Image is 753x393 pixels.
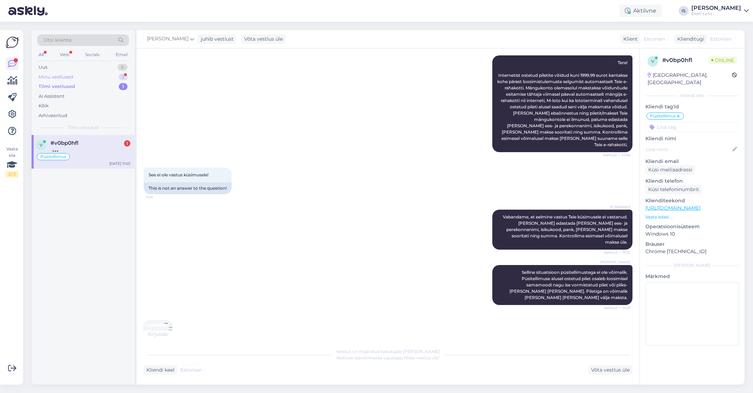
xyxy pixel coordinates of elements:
[144,366,174,374] div: Kliendi keel
[119,74,128,81] div: 1
[645,230,739,238] p: Windows 10
[59,50,71,59] div: Web
[621,35,638,43] div: Klient
[39,74,73,81] div: Minu vestlused
[604,305,630,311] span: Nähtud ✓ 11:05
[509,270,629,300] span: Selline situatsioon püsitellimustega ei ole võimalik. Püsitellimuse alusel ostetud pilet osaleb l...
[147,35,189,43] span: [PERSON_NAME]
[708,56,737,64] span: Online
[109,161,130,166] div: [DATE] 11:05
[691,11,741,16] div: Eesti Loto
[645,93,739,99] div: Kliendi info
[645,197,739,204] p: Klienditeekond
[39,64,47,71] div: Uus
[6,146,18,177] div: Vaata siia
[84,50,101,59] div: Socials
[6,171,18,177] div: 2 / 3
[6,36,19,49] img: Askly Logo
[645,165,695,175] div: Küsi meiliaadressi
[645,158,739,165] p: Kliendi email
[119,83,128,90] div: 1
[124,140,130,147] div: 1
[503,214,629,245] span: Vabandame, et eelmine vastus Teie küsimusele ei vastanud. [PERSON_NAME] edastada [PERSON_NAME] ee...
[679,6,689,16] div: IS
[600,259,630,265] span: [PERSON_NAME]
[402,355,440,360] i: „Võtke vestlus üle”
[675,35,704,43] div: Klienditugi
[645,223,739,230] p: Operatsioonisüsteem
[336,349,440,354] span: Vestlus on määratud kasutajale [PERSON_NAME]
[645,135,739,142] p: Kliendi nimi
[645,103,739,110] p: Kliendi tag'id
[650,114,676,118] span: Püsitellimus
[146,195,172,200] span: 11:01
[645,214,739,220] p: Vaata edasi ...
[40,142,42,148] span: v
[645,177,739,185] p: Kliendi telefon
[651,59,654,64] span: v
[646,145,731,153] input: Lisa nimi
[588,365,632,375] div: Võta vestlus üle
[336,355,440,360] span: Vestluse ülevõtmiseks vajutage
[645,262,739,269] div: [PERSON_NAME]
[645,122,739,132] input: Lisa tag
[114,50,129,59] div: Email
[645,248,739,255] p: Chrome [TECHNICAL_ID]
[180,366,202,374] span: Estonian
[50,140,78,146] span: #v0bp0hfl
[39,112,67,119] div: Arhiveeritud
[710,35,732,43] span: Estonian
[144,182,232,194] div: This is not an answer to the question!
[604,250,630,255] span: Nähtud ✓ 11:02
[241,34,286,44] div: Võta vestlus üle
[39,93,64,100] div: AI Assistent
[198,35,234,43] div: juhib vestlust
[648,72,732,86] div: [GEOGRAPHIC_DATA], [GEOGRAPHIC_DATA]
[662,56,708,65] div: # v0bp0hfl
[644,35,665,43] span: Estonian
[40,155,66,159] span: Püsitellimus
[43,36,71,44] span: Otsi kliente
[645,185,702,194] div: Küsi telefoninumbrit
[117,64,128,71] div: 0
[619,5,662,17] div: Aktiivne
[144,321,172,349] img: Attachment
[604,204,630,209] span: AI Assistent
[39,102,49,109] div: Kõik
[68,124,99,131] span: Tiimi vestlused
[39,83,75,90] div: Tiimi vestlused
[645,240,739,248] p: Brauser
[149,172,208,177] span: See ei ole vastus küsimusele!
[144,331,632,338] div: Kirjutab
[645,273,739,280] p: Märkmed
[603,153,630,158] span: Nähtud ✓ 10:56
[691,5,741,11] div: [PERSON_NAME]
[37,50,45,59] div: All
[691,5,749,16] a: [PERSON_NAME]Eesti Loto
[645,205,700,211] a: [URL][DOMAIN_NAME]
